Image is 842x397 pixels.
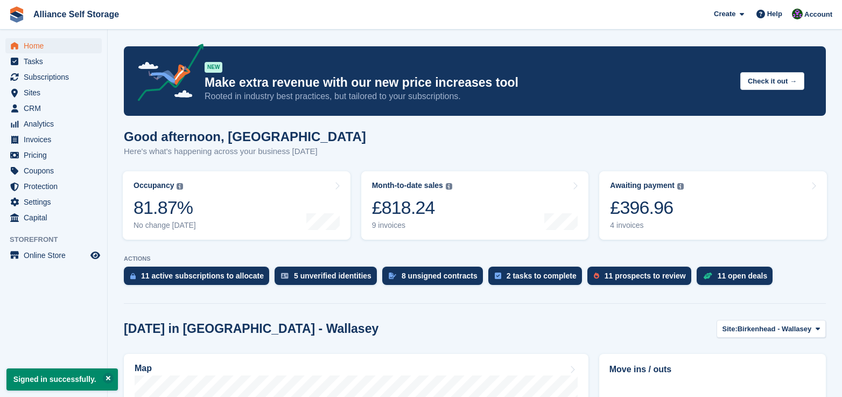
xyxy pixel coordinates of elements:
p: Rooted in industry best practices, but tailored to your subscriptions. [205,90,732,102]
a: menu [5,163,102,178]
a: menu [5,210,102,225]
img: prospect-51fa495bee0391a8d652442698ab0144808aea92771e9ea1ae160a38d050c398.svg [594,273,599,279]
p: Here's what's happening across your business [DATE] [124,145,366,158]
p: Signed in successfully. [6,368,118,391]
img: icon-info-grey-7440780725fd019a000dd9b08b2336e03edf1995a4989e88bcd33f0948082b44.svg [177,183,183,190]
a: Awaiting payment £396.96 4 invoices [599,171,827,240]
div: Month-to-date sales [372,181,443,190]
a: 8 unsigned contracts [382,267,488,290]
img: deal-1b604bf984904fb50ccaf53a9ad4b4a5d6e5aea283cecdc64d6e3604feb123c2.svg [703,272,712,280]
span: Capital [24,210,88,225]
button: Site: Birkenhead - Wallasey [717,320,826,338]
img: Romilly Norton [792,9,803,19]
a: 11 active subscriptions to allocate [124,267,275,290]
div: 11 prospects to review [605,271,686,280]
button: Check it out → [740,72,804,90]
span: Tasks [24,54,88,69]
div: 4 invoices [610,221,684,230]
span: Analytics [24,116,88,131]
span: Help [767,9,782,19]
img: icon-info-grey-7440780725fd019a000dd9b08b2336e03edf1995a4989e88bcd33f0948082b44.svg [446,183,452,190]
img: task-75834270c22a3079a89374b754ae025e5fb1db73e45f91037f5363f120a921f8.svg [495,273,501,279]
a: Alliance Self Storage [29,5,123,23]
img: verify_identity-adf6edd0f0f0b5bbfe63781bf79b02c33cf7c696d77639b501bdc392416b5a36.svg [281,273,289,279]
a: menu [5,179,102,194]
img: stora-icon-8386f47178a22dfd0bd8f6a31ec36ba5ce8667c1dd55bd0f319d3a0aa187defe.svg [9,6,25,23]
div: 11 active subscriptions to allocate [141,271,264,280]
div: 5 unverified identities [294,271,371,280]
a: 11 open deals [697,267,778,290]
div: Awaiting payment [610,181,675,190]
span: Storefront [10,234,107,245]
span: Invoices [24,132,88,147]
h2: [DATE] in [GEOGRAPHIC_DATA] - Wallasey [124,322,378,336]
div: 2 tasks to complete [507,271,577,280]
a: Occupancy 81.87% No change [DATE] [123,171,350,240]
span: Protection [24,179,88,194]
span: Subscriptions [24,69,88,85]
a: 2 tasks to complete [488,267,587,290]
a: menu [5,101,102,116]
img: contract_signature_icon-13c848040528278c33f63329250d36e43548de30e8caae1d1a13099fd9432cc5.svg [389,273,396,279]
span: Coupons [24,163,88,178]
span: Site: [722,324,738,335]
div: 9 invoices [372,221,452,230]
a: 11 prospects to review [587,267,697,290]
a: menu [5,69,102,85]
span: Settings [24,194,88,210]
p: Make extra revenue with our new price increases tool [205,75,732,90]
a: menu [5,132,102,147]
h1: Good afternoon, [GEOGRAPHIC_DATA] [124,129,366,144]
a: menu [5,54,102,69]
span: Create [714,9,735,19]
a: menu [5,148,102,163]
a: Preview store [89,249,102,262]
a: menu [5,248,102,263]
a: Month-to-date sales £818.24 9 invoices [361,171,589,240]
img: active_subscription_to_allocate_icon-d502201f5373d7db506a760aba3b589e785aa758c864c3986d89f69b8ff3... [130,273,136,280]
span: Account [804,9,832,20]
img: icon-info-grey-7440780725fd019a000dd9b08b2336e03edf1995a4989e88bcd33f0948082b44.svg [677,183,684,190]
p: ACTIONS [124,255,826,262]
img: price-adjustments-announcement-icon-8257ccfd72463d97f412b2fc003d46551f7dbcb40ab6d574587a9cd5c0d94... [129,44,204,105]
div: £818.24 [372,197,452,219]
a: 5 unverified identities [275,267,382,290]
div: No change [DATE] [134,221,196,230]
div: NEW [205,62,222,73]
span: Home [24,38,88,53]
div: 81.87% [134,197,196,219]
h2: Map [135,364,152,373]
span: Pricing [24,148,88,163]
div: Occupancy [134,181,174,190]
span: Online Store [24,248,88,263]
span: Sites [24,85,88,100]
span: Birkenhead - Wallasey [738,324,812,335]
h2: Move ins / outs [609,363,816,376]
div: £396.96 [610,197,684,219]
a: menu [5,85,102,100]
a: menu [5,194,102,210]
span: CRM [24,101,88,116]
div: 11 open deals [718,271,768,280]
div: 8 unsigned contracts [402,271,478,280]
a: menu [5,116,102,131]
a: menu [5,38,102,53]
